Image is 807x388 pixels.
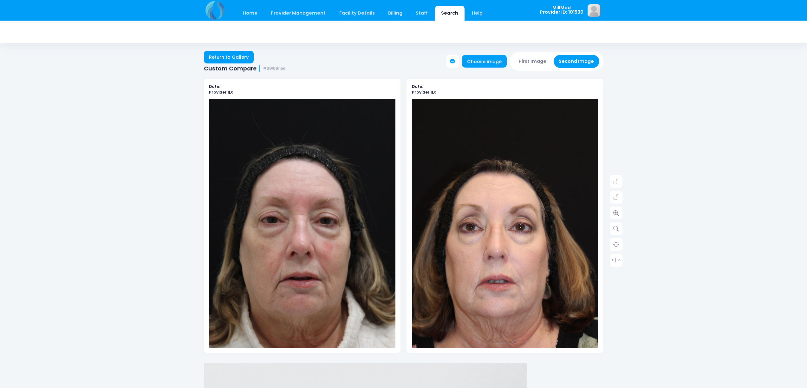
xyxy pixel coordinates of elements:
a: Choose image [462,55,507,68]
b: Date: [412,84,423,89]
span: MillMed Provider ID: 101530 [540,5,583,15]
a: Help [465,6,489,21]
a: Provider Management [265,6,332,21]
button: First Image [514,55,552,68]
a: Billing [382,6,408,21]
a: > | < [610,254,622,266]
b: Provider ID: [412,89,436,95]
a: Home [237,6,264,21]
a: Facility Details [333,6,381,21]
img: compare-img1 [209,99,395,378]
a: Search [435,6,465,21]
button: Second Image [554,55,599,68]
span: Custom Compare [204,65,257,72]
img: image [588,4,600,17]
a: Staff [410,6,434,21]
a: Return to Gallery [204,51,254,63]
b: Provider ID: [209,89,233,95]
b: Date: [209,84,220,89]
small: #SW091156 [263,66,286,71]
img: compare-img2 [412,99,598,378]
